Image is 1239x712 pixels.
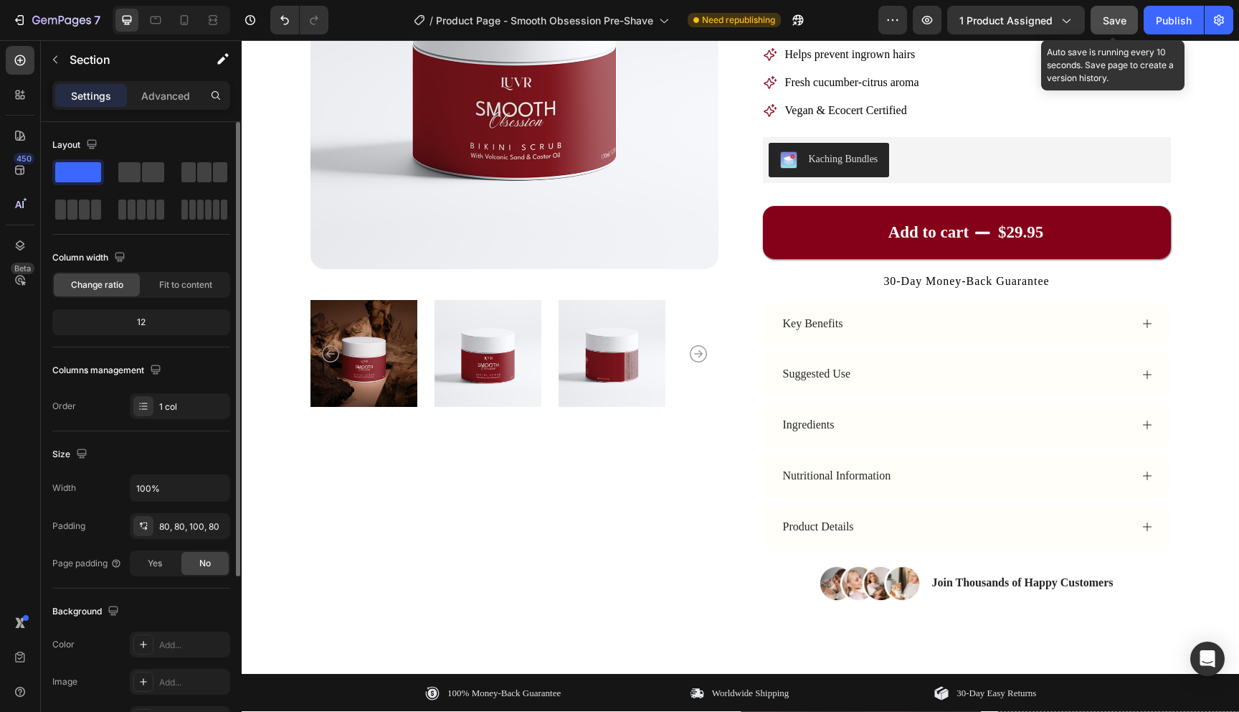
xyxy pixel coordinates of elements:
p: Key Benefits [541,276,602,291]
div: 450 [14,153,34,164]
div: Column width [52,248,128,268]
div: Beta [11,263,34,274]
button: 7 [6,6,107,34]
span: Need republishing [702,14,775,27]
div: Size [52,445,90,464]
img: gempages_579896476411364100-7ec1e0c5-4751-4c31-a0c5-50851006c71d.webp [576,525,680,562]
p: Suggested Use [541,327,609,342]
p: Join Thousands of Happy Customers [690,535,871,551]
span: Yes [148,557,162,570]
div: Kaching Bundles [567,111,637,126]
div: 80, 80, 100, 80 [159,520,227,533]
div: Add to cart [647,182,727,203]
p: Nutritional Information [541,428,650,444]
div: Order [52,400,76,413]
div: $29.95 [755,180,803,205]
p: 7 [94,11,100,29]
span: Product Page - Smooth Obsession Pre-Shave [436,13,653,28]
p: Ingredients [541,378,593,393]
div: Undo/Redo [270,6,328,34]
div: Open Intercom Messenger [1190,642,1225,676]
div: Width [52,482,76,495]
span: No [199,557,211,570]
span: Fresh cucumber-citrus aroma [543,36,678,48]
div: Color [52,638,75,651]
span: Vegan & Ecocert Certified [543,64,665,76]
button: Save [1091,6,1138,34]
div: Add... [159,676,227,689]
span: Helps prevent ingrown hairs [543,8,674,20]
span: / [429,13,433,28]
button: 1 product assigned [947,6,1085,34]
span: Fit to content [159,278,212,291]
button: Kaching Bundles [527,103,648,137]
button: Publish [1144,6,1204,34]
span: Change ratio [71,278,123,291]
p: Section [70,51,187,68]
span: 30-Day Money-Back Guarantee [642,235,807,247]
div: Padding [52,520,85,533]
p: Settings [71,88,111,103]
img: KachingBundles.png [538,111,556,128]
div: Page padding [52,557,122,570]
p: 30-Day Easy Returns [715,646,794,660]
span: Save [1103,14,1126,27]
div: Add... [159,639,227,652]
p: 100% Money-Back Guarantee [206,646,319,660]
div: Layout [52,136,100,155]
div: 1 col [159,400,227,413]
iframe: Design area [242,40,1239,712]
input: Auto [130,475,229,501]
p: Product Details [541,479,612,495]
button: Carousel Next Arrow [448,305,465,322]
div: Publish [1156,13,1192,28]
div: 12 [55,312,227,332]
p: Worldwide Shipping [470,646,548,660]
div: Columns management [52,361,164,380]
span: 1 product assigned [959,13,1053,28]
p: Advanced [141,88,190,103]
div: Background [52,602,122,622]
button: Add to cart [521,166,929,219]
div: Image [52,675,77,688]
